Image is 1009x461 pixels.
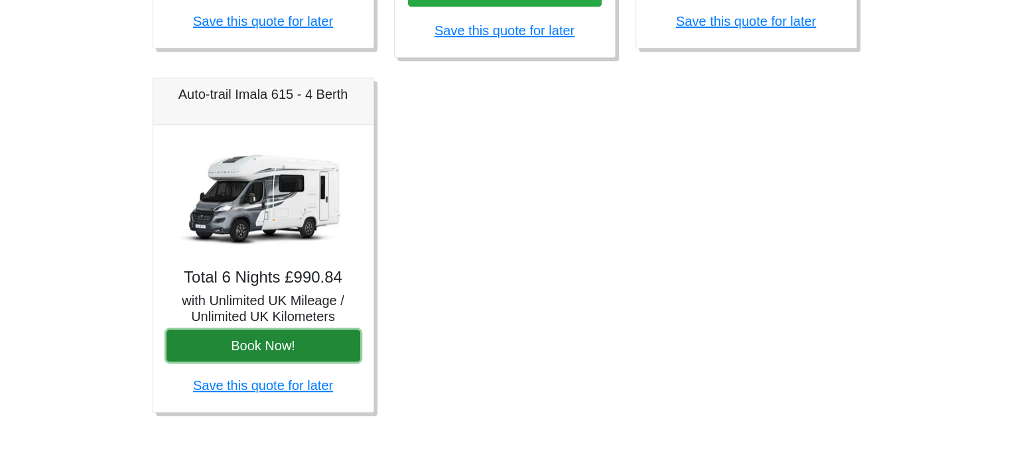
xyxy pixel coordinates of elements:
[167,293,360,324] h5: with Unlimited UK Mileage / Unlimited UK Kilometers
[170,138,356,257] img: Auto-trail Imala 615 - 4 Berth
[167,268,360,287] h4: Total 6 Nights £990.84
[193,378,333,393] a: Save this quote for later
[676,14,816,29] a: Save this quote for later
[193,14,333,29] a: Save this quote for later
[435,23,574,38] a: Save this quote for later
[167,330,360,362] button: Book Now!
[167,86,360,102] h5: Auto-trail Imala 615 - 4 Berth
